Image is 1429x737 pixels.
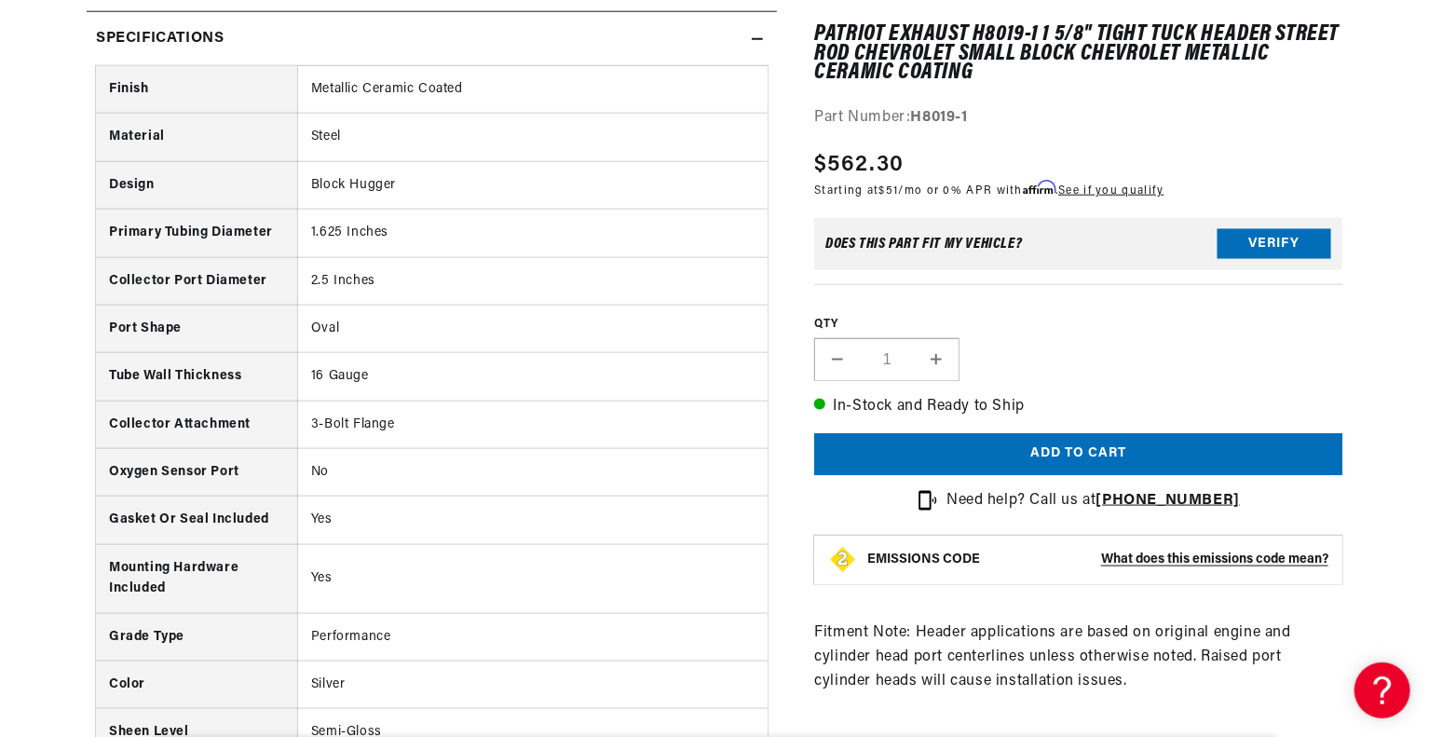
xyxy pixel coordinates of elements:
th: Port Shape [96,305,297,352]
td: Steel [297,114,768,161]
div: Part Number: [814,105,1342,130]
button: Verify [1218,228,1331,258]
p: In-Stock and Ready to Ship [814,394,1342,418]
th: Collector Attachment [96,401,297,448]
img: Emissions code [828,545,858,575]
td: Yes [297,544,768,613]
h1: Patriot Exhaust H8019-1 1 5/8" Tight Tuck Header Street Rod Chevrolet Small Block Chevrolet Metal... [814,25,1342,82]
td: Silver [297,662,768,709]
strong: EMISSIONS CODE [867,553,980,566]
td: Oval [297,305,768,352]
summary: Specifications [87,12,777,66]
span: $51 [879,184,899,196]
th: Mounting Hardware Included [96,544,297,613]
div: Does This part fit My vehicle? [825,236,1022,251]
p: Need help? Call us at [946,488,1240,512]
td: 16 Gauge [297,353,768,401]
button: EMISSIONS CODEWhat does this emissions code mean? [867,552,1328,568]
th: Material [96,114,297,161]
th: Gasket Or Seal Included [96,497,297,544]
td: No [297,449,768,497]
th: Oxygen Sensor Port [96,449,297,497]
a: [PHONE_NUMBER] [1096,492,1240,507]
label: QTY [814,316,1342,332]
th: Collector Port Diameter [96,257,297,305]
th: Design [96,161,297,209]
td: 3-Bolt Flange [297,401,768,448]
th: Tube Wall Thickness [96,353,297,401]
td: Block Hugger [297,161,768,209]
p: Starting at /mo or 0% APR with . [814,181,1164,198]
td: Metallic Ceramic Coated [297,66,768,114]
span: $562.30 [814,147,904,181]
th: Color [96,662,297,709]
strong: What does this emissions code mean? [1101,553,1328,566]
td: Yes [297,497,768,544]
td: 1.625 Inches [297,210,768,257]
span: Affirm [1023,180,1055,194]
h2: Specifications [96,27,224,51]
td: Performance [297,613,768,661]
th: Finish [96,66,297,114]
a: See if you qualify - Learn more about Affirm Financing (opens in modal) [1058,184,1164,196]
th: Grade Type [96,613,297,661]
strong: H8019-1 [911,109,968,124]
td: 2.5 Inches [297,257,768,305]
button: Add to cart [814,433,1342,475]
th: Primary Tubing Diameter [96,210,297,257]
